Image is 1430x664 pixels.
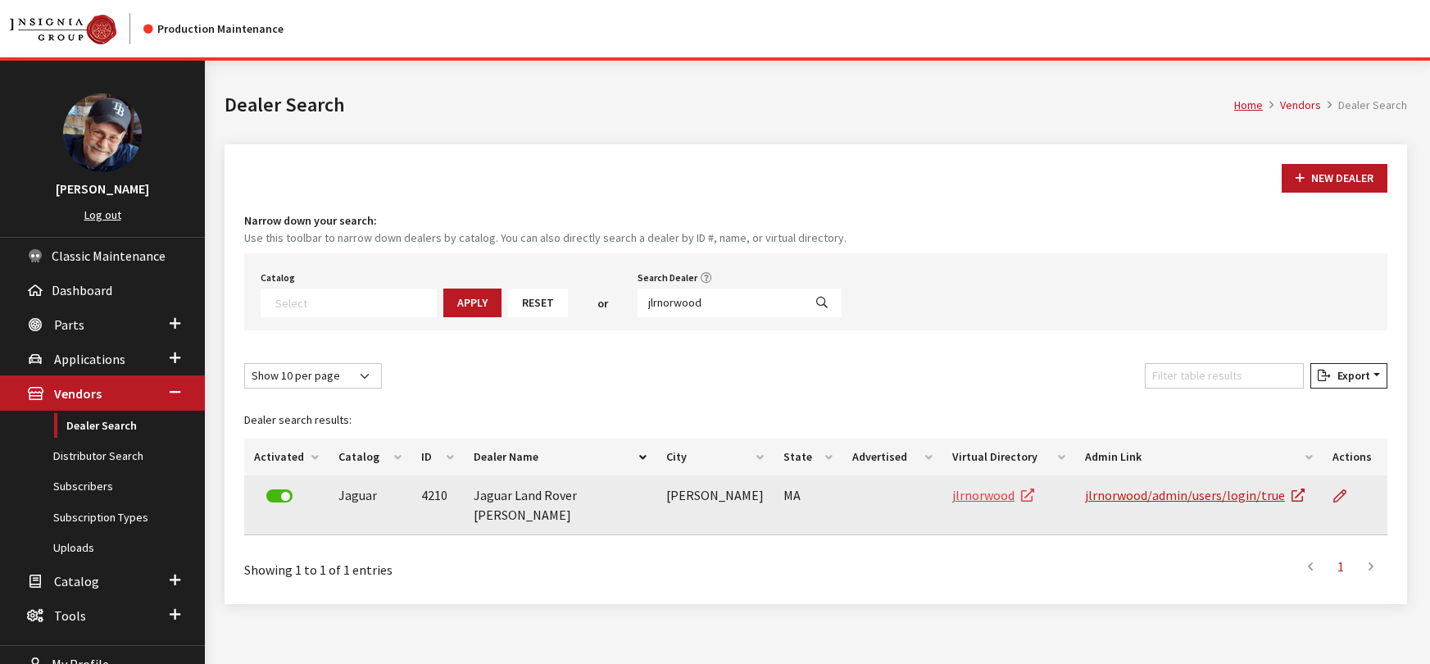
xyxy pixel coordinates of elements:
h3: [PERSON_NAME] [16,179,188,198]
a: Home [1234,98,1263,112]
th: Catalog: activate to sort column ascending [329,439,411,475]
button: Search [802,289,842,317]
button: New Dealer [1282,164,1387,193]
a: jlrnorwood [952,487,1034,503]
a: 1 [1326,550,1355,583]
a: Edit Dealer [1332,475,1360,516]
td: MA [774,475,842,535]
button: Reset [508,289,568,317]
a: Insignia Group logo [10,13,143,44]
span: Applications [54,351,125,367]
th: State: activate to sort column ascending [774,439,842,475]
li: Vendors [1263,97,1321,114]
caption: Dealer search results: [244,402,1387,439]
li: Dealer Search [1321,97,1407,114]
span: Tools [54,607,86,624]
span: Export [1331,368,1370,383]
span: Parts [54,316,84,333]
th: Virtual Directory: activate to sort column ascending [942,439,1075,475]
td: [PERSON_NAME] [656,475,774,535]
label: Search Dealer [638,271,697,285]
span: or [597,295,608,312]
a: Log out [84,207,121,222]
div: Production Maintenance [143,20,284,38]
span: Classic Maintenance [52,248,166,264]
span: Vendors [54,386,102,402]
label: Catalog [261,271,295,285]
th: City: activate to sort column ascending [656,439,774,475]
span: Select [261,289,437,317]
textarea: Search [275,295,436,310]
div: Showing 1 to 1 of 1 entries [244,548,709,580]
span: Dashboard [52,282,112,298]
td: Jaguar [329,475,411,535]
td: 4210 [411,475,464,535]
img: Ray Goodwin [63,93,142,172]
th: Activated: activate to sort column ascending [244,439,329,475]
button: Apply [443,289,502,317]
h4: Narrow down your search: [244,212,1387,230]
th: ID: activate to sort column ascending [411,439,464,475]
th: Advertised: activate to sort column ascending [842,439,942,475]
td: Jaguar Land Rover [PERSON_NAME] [464,475,657,535]
h1: Dealer Search [225,90,1234,120]
img: Catalog Maintenance [10,15,116,44]
th: Dealer Name: activate to sort column descending [464,439,657,475]
input: Search [638,289,803,317]
a: jlrnorwood/admin/users/login/true [1085,487,1305,503]
label: Deactivate Dealer [266,489,293,503]
th: Actions [1323,439,1387,475]
small: Use this toolbar to narrow down dealers by catalog. You can also directly search a dealer by ID #... [244,230,1387,247]
th: Admin Link: activate to sort column ascending [1075,439,1323,475]
span: Catalog [54,573,99,589]
input: Filter table results [1145,363,1304,389]
button: Export [1310,363,1387,389]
